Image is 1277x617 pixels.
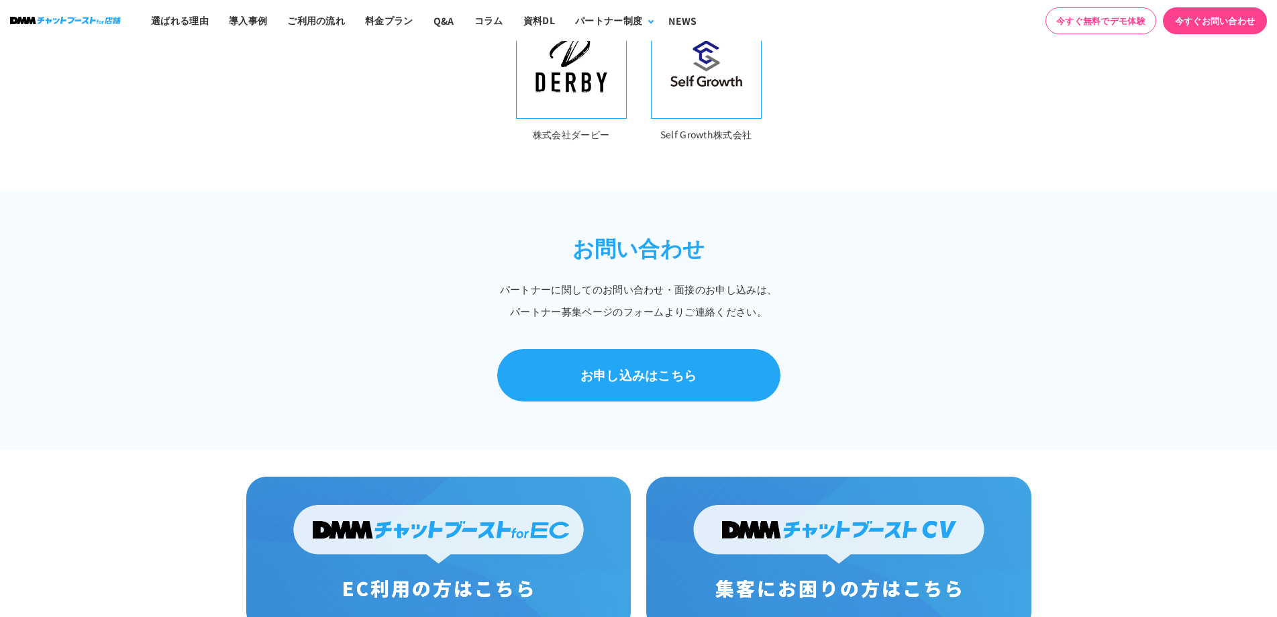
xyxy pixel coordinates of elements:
a: 今すぐお問い合わせ [1163,7,1267,34]
a: 今すぐ無料でデモ体験 [1045,7,1156,34]
img: DERBY INC. [525,17,618,110]
a: お申し込みはこちら [497,349,780,401]
img: Self Growth株式会社 [660,30,753,97]
img: ロゴ [10,17,121,24]
p: Self Growth株式会社 [651,127,762,143]
div: パートナー制度 [575,13,642,28]
p: 株式会社ダービー [516,127,627,143]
